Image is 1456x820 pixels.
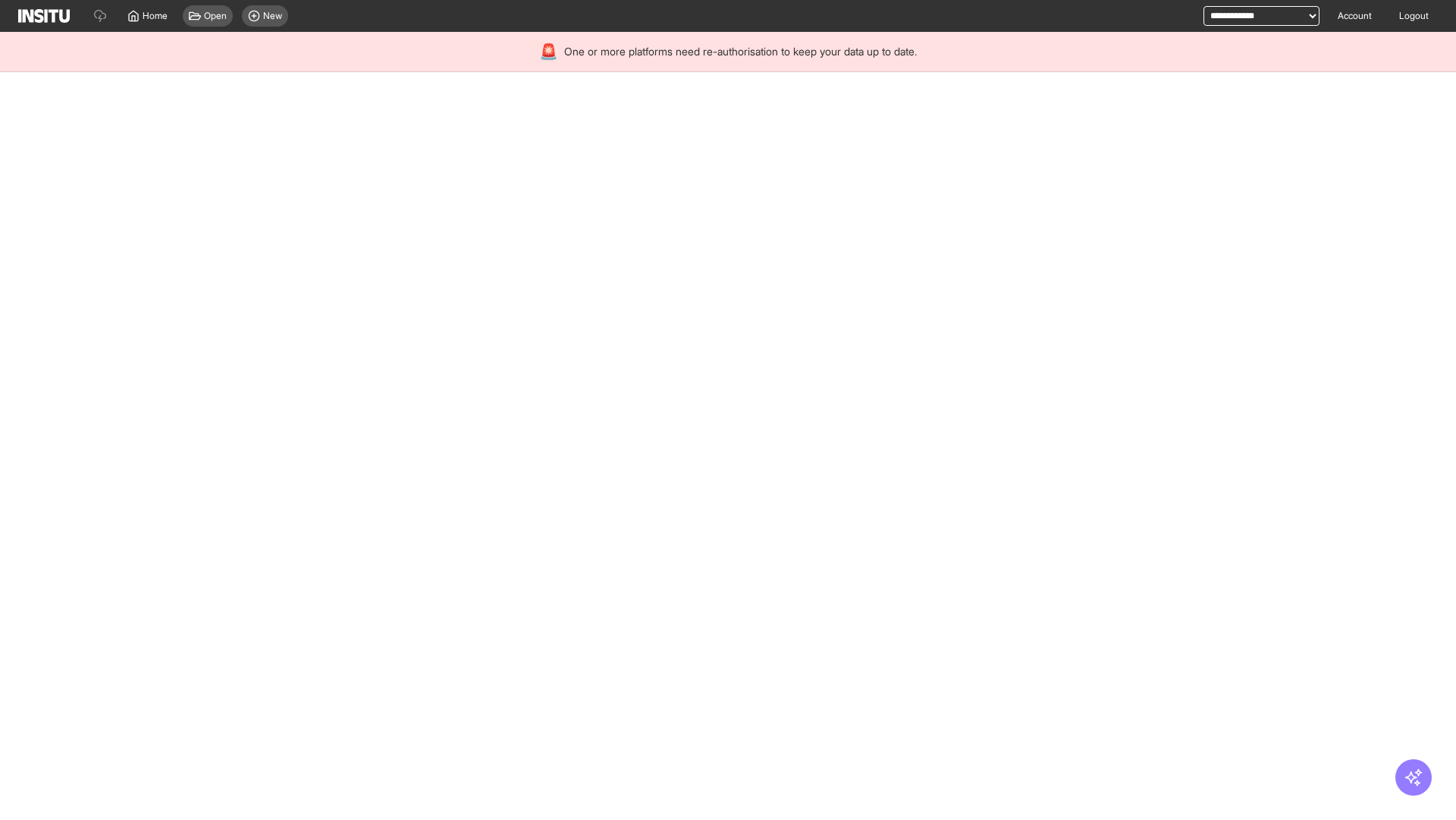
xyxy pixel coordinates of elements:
[204,10,227,22] span: Open
[564,44,917,59] span: One or more platforms need re-authorisation to keep your data up to date.
[263,10,282,22] span: New
[539,41,558,62] div: 🚨
[18,9,70,23] img: Logo
[143,10,168,22] span: Home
